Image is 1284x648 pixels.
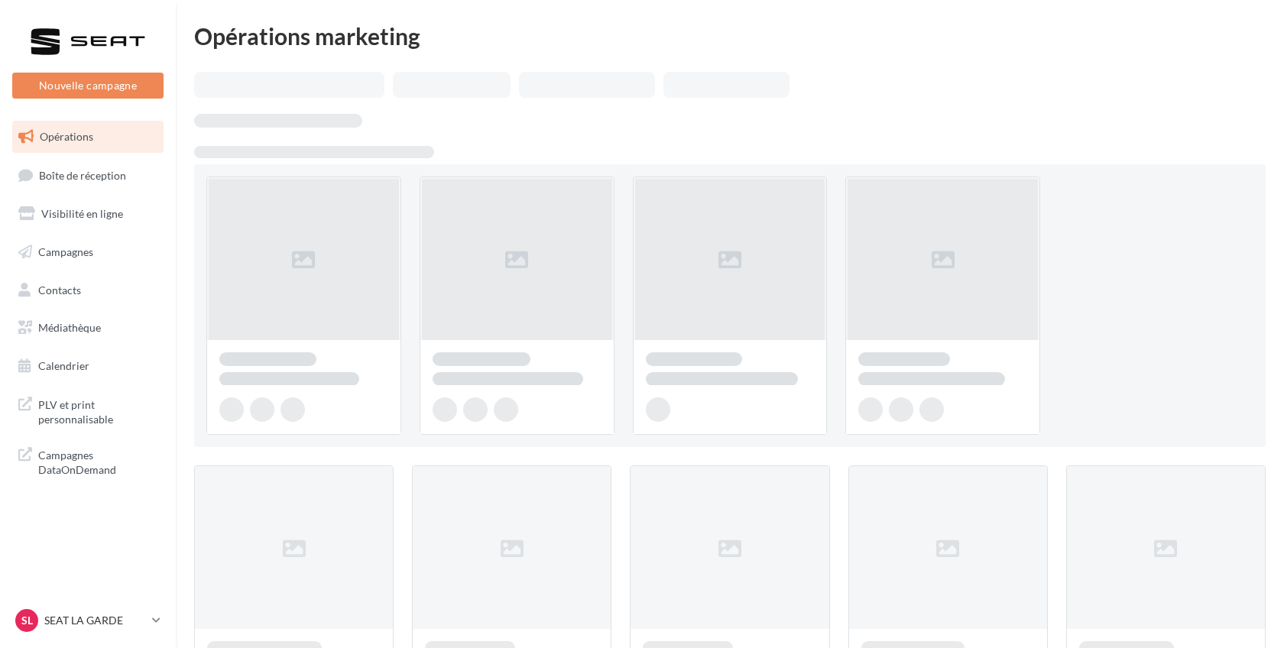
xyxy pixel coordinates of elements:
div: Opérations marketing [194,24,1266,47]
span: Visibilité en ligne [41,207,123,220]
a: Médiathèque [9,312,167,344]
span: Campagnes [38,245,93,258]
span: Opérations [40,130,93,143]
a: Contacts [9,274,167,306]
a: SL SEAT LA GARDE [12,606,164,635]
span: Calendrier [38,359,89,372]
a: Campagnes DataOnDemand [9,439,167,484]
button: Nouvelle campagne [12,73,164,99]
a: Visibilité en ligne [9,198,167,230]
span: Contacts [38,283,81,296]
span: Boîte de réception [39,168,126,181]
p: SEAT LA GARDE [44,613,146,628]
a: Campagnes [9,236,167,268]
span: Médiathèque [38,321,101,334]
a: PLV et print personnalisable [9,388,167,433]
a: Boîte de réception [9,159,167,192]
span: PLV et print personnalisable [38,394,157,427]
a: Calendrier [9,350,167,382]
span: SL [21,613,33,628]
span: Campagnes DataOnDemand [38,445,157,478]
a: Opérations [9,121,167,153]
